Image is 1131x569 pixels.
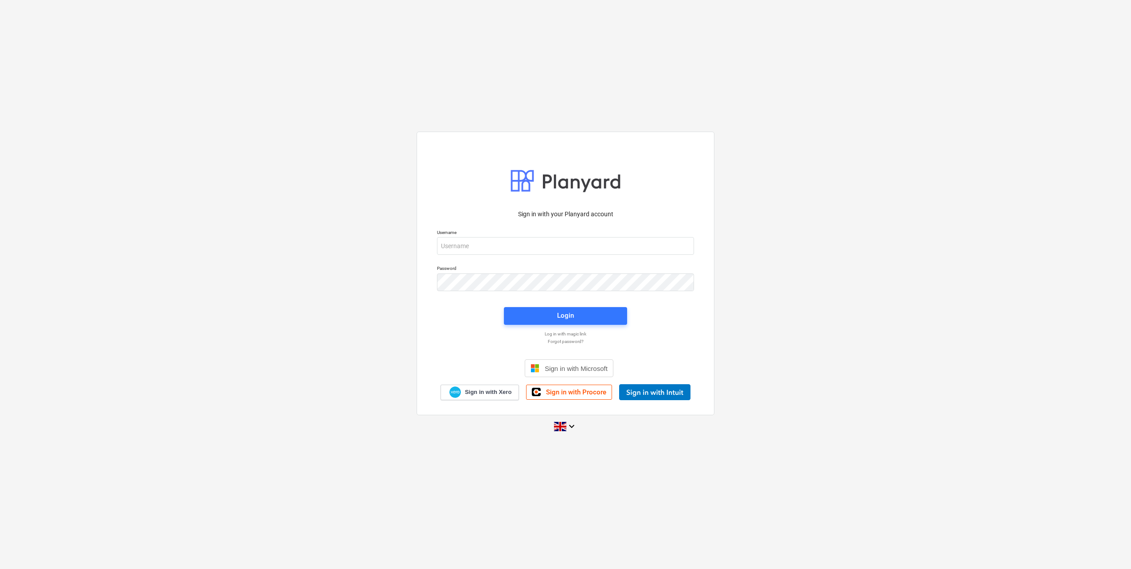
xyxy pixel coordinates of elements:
div: Login [557,310,574,321]
button: Login [504,307,627,325]
input: Username [437,237,694,255]
p: Password [437,265,694,273]
a: Forgot password? [433,339,698,344]
a: Log in with magic link [433,331,698,337]
span: Sign in with Microsoft [545,365,608,372]
a: Sign in with Procore [526,385,612,400]
img: Microsoft logo [530,364,539,373]
img: Xero logo [449,386,461,398]
p: Username [437,230,694,237]
a: Sign in with Xero [441,385,519,400]
p: Sign in with your Planyard account [437,210,694,219]
i: keyboard_arrow_down [566,421,577,432]
span: Sign in with Procore [546,388,606,396]
span: Sign in with Xero [465,388,511,396]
